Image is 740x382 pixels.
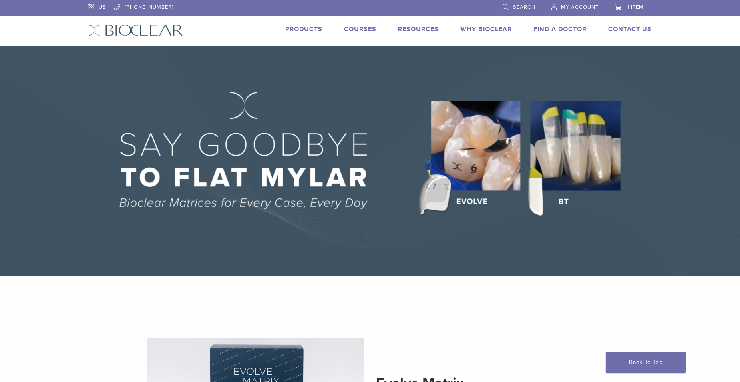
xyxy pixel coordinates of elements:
[460,25,512,33] a: Why Bioclear
[513,4,535,10] span: Search
[344,25,376,33] a: Courses
[533,25,587,33] a: Find A Doctor
[608,25,652,33] a: Contact Us
[88,24,183,36] img: Bioclear
[561,4,599,10] span: My Account
[627,4,644,10] span: 1 item
[285,25,322,33] a: Products
[398,25,439,33] a: Resources
[606,352,686,373] a: Back To Top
